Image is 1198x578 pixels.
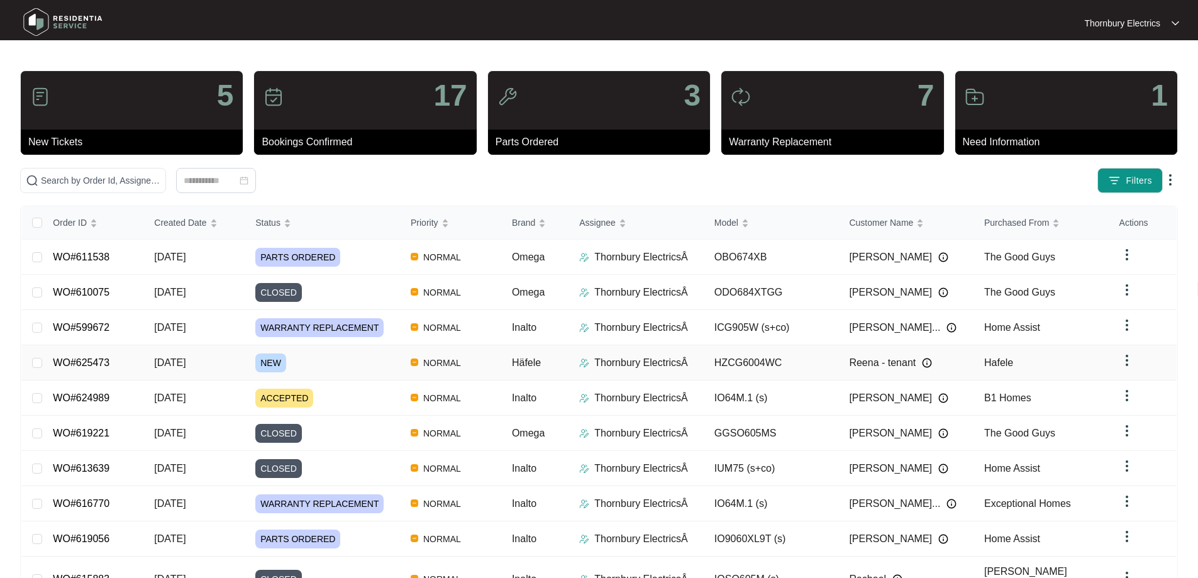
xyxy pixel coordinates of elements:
img: Assigner Icon [579,252,589,262]
td: IO64M.1 (s) [704,486,840,521]
img: dropdown arrow [1163,172,1178,187]
span: [DATE] [154,392,186,403]
img: Vercel Logo [411,499,418,507]
span: Filters [1126,174,1152,187]
img: Vercel Logo [411,288,418,296]
span: [DATE] [154,287,186,297]
p: Bookings Confirmed [262,135,476,150]
td: IO9060XL9T (s) [704,521,840,557]
th: Customer Name [839,206,974,240]
th: Status [245,206,401,240]
td: GGSO605MS [704,416,840,451]
img: dropdown arrow [1119,388,1134,403]
span: [PERSON_NAME]... [849,496,940,511]
a: WO#624989 [53,392,109,403]
img: icon [965,87,985,107]
img: search-icon [26,174,38,187]
p: Warranty Replacement [729,135,943,150]
a: WO#610075 [53,287,109,297]
span: CLOSED [255,459,302,478]
a: WO#599672 [53,322,109,333]
input: Search by Order Id, Assignee Name, Customer Name, Brand and Model [41,174,160,187]
img: Vercel Logo [411,323,418,331]
span: WARRANTY REPLACEMENT [255,494,384,513]
td: HZCG6004WC [704,345,840,381]
span: NORMAL [418,426,466,441]
span: Purchased From [984,216,1049,230]
img: Info icon [946,499,957,509]
span: Hafele [984,357,1013,368]
img: icon [263,87,284,107]
a: WO#611538 [53,252,109,262]
th: Created Date [144,206,245,240]
p: Thornbury ElectricsÂ [594,461,688,476]
img: Vercel Logo [411,253,418,260]
span: NORMAL [418,320,466,335]
span: Home Assist [984,463,1040,474]
span: CLOSED [255,424,302,443]
span: Inalto [512,392,536,403]
th: Purchased From [974,206,1109,240]
p: Thornbury ElectricsÂ [594,250,688,265]
th: Model [704,206,840,240]
span: WARRANTY REPLACEMENT [255,318,384,337]
span: Inalto [512,463,536,474]
img: Info icon [938,393,948,403]
span: NORMAL [418,391,466,406]
span: [PERSON_NAME] [849,461,932,476]
img: Info icon [938,252,948,262]
td: ODO684XTGG [704,275,840,310]
span: [DATE] [154,498,186,509]
span: B1 Homes [984,392,1031,403]
p: Thornbury ElectricsÂ [594,285,688,300]
span: NORMAL [418,496,466,511]
span: Brand [512,216,535,230]
a: WO#613639 [53,463,109,474]
span: The Good Guys [984,428,1055,438]
span: Home Assist [984,533,1040,544]
a: WO#619056 [53,533,109,544]
span: CLOSED [255,283,302,302]
p: 5 [217,81,234,111]
span: Order ID [53,216,87,230]
span: [DATE] [154,252,186,262]
img: Vercel Logo [411,535,418,542]
img: Info icon [938,287,948,297]
img: residentia service logo [19,3,107,41]
td: ICG905W (s+co) [704,310,840,345]
img: Vercel Logo [411,358,418,366]
p: Parts Ordered [496,135,710,150]
p: Thornbury ElectricsÂ [594,426,688,441]
span: ACCEPTED [255,389,313,408]
img: Vercel Logo [411,394,418,401]
img: dropdown arrow [1119,353,1134,368]
span: Omega [512,428,545,438]
img: Assigner Icon [579,428,589,438]
span: [DATE] [154,463,186,474]
span: Omega [512,252,545,262]
span: PARTS ORDERED [255,248,340,267]
p: Thornbury ElectricsÂ [594,320,688,335]
span: Customer Name [849,216,913,230]
span: NORMAL [418,250,466,265]
img: Assigner Icon [579,534,589,544]
img: Info icon [922,358,932,368]
p: Need Information [963,135,1177,150]
span: [DATE] [154,533,186,544]
span: Assignee [579,216,616,230]
span: Häfele [512,357,541,368]
img: icon [731,87,751,107]
img: icon [30,87,50,107]
p: Thornbury ElectricsÂ [594,355,688,370]
span: [DATE] [154,428,186,438]
img: dropdown arrow [1119,459,1134,474]
p: 1 [1151,81,1168,111]
p: 17 [433,81,467,111]
span: Omega [512,287,545,297]
span: Reena - tenant [849,355,916,370]
img: dropdown arrow [1119,529,1134,544]
p: Thornbury ElectricsÂ [594,391,688,406]
th: Assignee [569,206,704,240]
span: NEW [255,353,286,372]
img: Vercel Logo [411,464,418,472]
